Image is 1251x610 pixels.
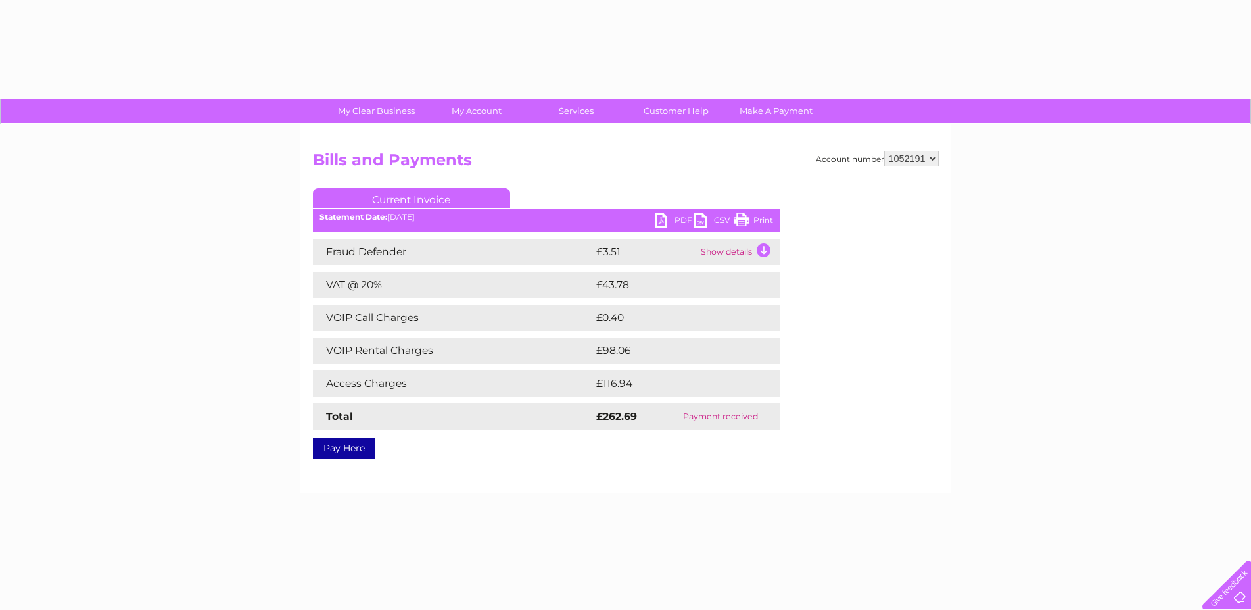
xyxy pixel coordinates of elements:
td: £0.40 [593,305,749,331]
a: Print [734,213,773,232]
td: Access Charges [313,370,593,397]
td: £98.06 [593,338,754,364]
div: [DATE] [313,213,780,222]
td: £43.78 [593,272,753,298]
a: Services [522,99,630,123]
strong: Total [326,410,353,422]
strong: £262.69 [596,410,637,422]
a: PDF [655,213,694,232]
td: VOIP Rental Charges [313,338,593,364]
a: My Account [422,99,531,123]
td: VOIP Call Charges [313,305,593,331]
a: Make A Payment [722,99,830,123]
td: Show details [697,239,780,265]
a: CSV [694,213,734,232]
div: Account number [816,151,939,166]
a: Pay Here [313,438,375,459]
td: VAT @ 20% [313,272,593,298]
td: £3.51 [593,239,697,265]
a: Customer Help [622,99,730,123]
a: Current Invoice [313,188,510,208]
td: Fraud Defender [313,239,593,265]
h2: Bills and Payments [313,151,939,176]
td: Payment received [661,403,780,430]
td: £116.94 [593,370,755,397]
a: My Clear Business [322,99,431,123]
b: Statement Date: [319,212,387,222]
